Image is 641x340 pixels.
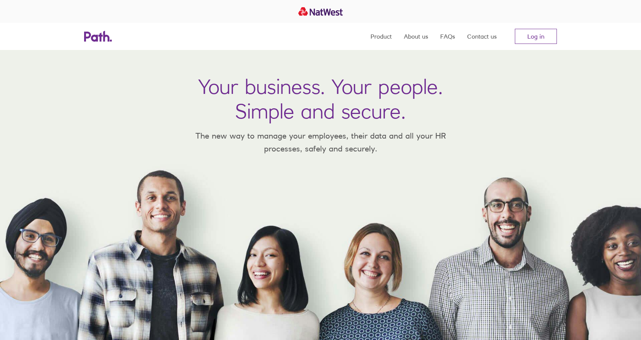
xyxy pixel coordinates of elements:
[440,23,455,50] a: FAQs
[371,23,392,50] a: Product
[404,23,428,50] a: About us
[184,129,457,155] p: The new way to manage your employees, their data and all your HR processes, safely and securely.
[467,23,497,50] a: Contact us
[198,74,443,123] h1: Your business. Your people. Simple and secure.
[515,29,557,44] a: Log in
